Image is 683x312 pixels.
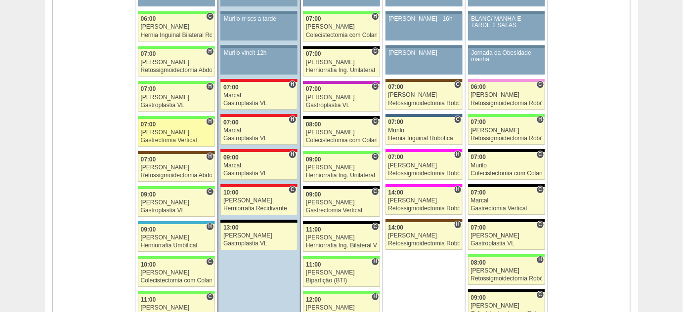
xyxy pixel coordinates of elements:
div: Key: Brasil [138,11,215,14]
span: 11:00 [306,261,321,268]
a: C 11:00 [PERSON_NAME] Herniorrafia Ing. Bilateral VL [303,224,380,252]
div: Key: Brasil [138,81,215,84]
span: Consultório [206,12,213,20]
div: [PERSON_NAME] [471,303,543,309]
span: Consultório [289,186,296,194]
a: H 07:00 Marcal Gastroplastia VL [220,82,297,110]
span: Hospital [289,151,296,158]
div: Colecistectomia com Colangiografia VL [306,137,377,144]
span: Consultório [537,291,544,299]
div: [PERSON_NAME] [306,94,377,101]
div: [PERSON_NAME] [141,94,212,101]
a: C 07:00 Murilo Hernia Inguinal Robótica [385,117,463,145]
span: Consultório [372,82,379,90]
span: 07:00 [141,85,156,92]
span: 07:00 [471,154,486,160]
div: Herniorrafia Ing. Bilateral VL [306,242,377,249]
a: [PERSON_NAME] [385,48,463,75]
div: [PERSON_NAME] [306,24,377,30]
span: 07:00 [141,156,156,163]
div: Hernia Inguinal Robótica [388,135,460,142]
span: Hospital [454,221,462,229]
div: Murilo vincit 12h [224,50,294,56]
div: Key: Brasil [138,256,215,259]
span: 07:00 [306,50,321,57]
div: [PERSON_NAME] [388,162,460,169]
div: Key: Santa Joana [385,79,463,82]
div: Key: Albert Einstein [468,79,545,82]
span: 06:00 [471,83,486,90]
div: Gastrectomia Vertical [306,207,377,214]
a: C 07:00 Murilo Colecistectomia com Colangiografia VL [468,152,545,180]
span: 07:00 [223,119,239,126]
div: Herniorrafia Recidivante [223,205,295,212]
div: [PERSON_NAME] [471,127,543,134]
span: Hospital [206,47,213,55]
span: 07:00 [141,50,156,57]
a: 13:00 [PERSON_NAME] Gastroplastia VL [220,223,297,250]
a: H 14:00 [PERSON_NAME] Retossigmoidectomia Robótica [385,187,463,215]
a: H 07:00 [PERSON_NAME] Retossigmoidectomia Abdominal VL [138,49,215,77]
div: Gastroplastia VL [306,102,377,109]
span: Hospital [454,186,462,194]
a: H 07:00 [PERSON_NAME] Gastroplastia VL [138,84,215,112]
span: 07:00 [471,118,486,125]
span: Consultório [206,293,213,301]
div: Key: Brasil [468,254,545,257]
a: H 08:00 [PERSON_NAME] Retossigmoidectomia Robótica [468,257,545,285]
div: Key: São Luiz - Jabaquara [385,114,463,117]
span: Hospital [206,153,213,160]
div: Key: Brasil [303,256,380,259]
div: Key: Aviso [385,45,463,48]
div: Retossigmoidectomia Robótica [388,170,460,177]
span: Hospital [537,116,544,123]
div: Herniorrafia Umbilical [141,242,212,249]
div: Retossigmoidectomia Abdominal VL [141,67,212,74]
span: 08:00 [306,121,321,128]
span: 13:00 [223,224,239,231]
div: Gastroplastia VL [223,240,295,247]
div: [PERSON_NAME] [388,233,460,239]
div: [PERSON_NAME] [141,164,212,171]
span: 09:00 [306,191,321,198]
div: [PERSON_NAME] [141,24,212,30]
div: [PERSON_NAME] [223,197,295,204]
div: [PERSON_NAME] [471,92,543,98]
a: C 09:00 [PERSON_NAME] Herniorrafia Ing. Unilateral VL [303,154,380,182]
div: Marcal [223,92,295,99]
div: Key: Santa Joana [385,219,463,222]
div: [PERSON_NAME] [141,270,212,276]
a: Jornada da Obesidade manhã [468,48,545,75]
span: 07:00 [471,224,486,231]
a: C 09:00 [PERSON_NAME] Gastrectomia Vertical [303,189,380,217]
div: Key: Maria Braido [303,81,380,84]
a: C 07:00 [PERSON_NAME] Retossigmoidectomia Robótica [385,82,463,110]
div: [PERSON_NAME] [141,234,212,241]
span: Consultório [537,80,544,88]
span: Consultório [454,116,462,123]
div: [PERSON_NAME] [389,50,460,56]
div: Key: Neomater [138,221,215,224]
span: 09:00 [141,226,156,233]
span: Hospital [372,258,379,266]
div: Key: Aviso [468,45,545,48]
a: H 09:00 [PERSON_NAME] Herniorrafia Umbilical [138,224,215,252]
span: 07:00 [223,84,239,91]
span: Consultório [206,188,213,195]
div: Key: Brasil [303,151,380,154]
span: 11:00 [141,296,156,303]
div: [PERSON_NAME] [306,199,377,206]
a: H 07:00 Marcal Gastroplastia VL [220,117,297,145]
div: Murilo [471,162,543,169]
a: H 07:00 [PERSON_NAME] Colecistectomia com Colangiografia VL [303,14,380,41]
div: Gastroplastia VL [223,100,295,107]
div: Hernia Inguinal Bilateral Robótica [141,32,212,39]
span: 07:00 [306,15,321,22]
div: Gastroplastia VL [223,135,295,142]
div: [PERSON_NAME] [141,305,212,311]
div: Key: Pro Matre [385,184,463,187]
a: C 07:00 [PERSON_NAME] Gastroplastia VL [468,222,545,250]
div: [PERSON_NAME] [306,234,377,241]
span: 09:00 [141,191,156,198]
span: Consultório [372,153,379,160]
